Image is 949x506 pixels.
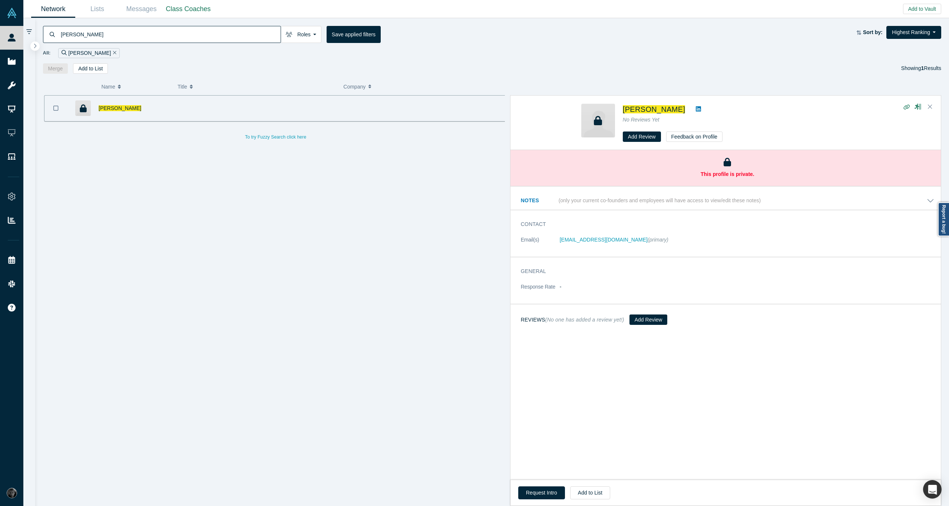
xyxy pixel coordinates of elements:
div: Showing [901,63,941,74]
a: Lists [75,0,119,18]
img: Alchemist Vault Logo [7,8,17,18]
a: Messages [119,0,163,18]
span: Company [343,79,366,94]
button: Feedback on Profile [666,132,723,142]
a: [EMAIL_ADDRESS][DOMAIN_NAME] [560,237,648,243]
div: [PERSON_NAME] [58,48,120,58]
a: [PERSON_NAME] [99,105,141,111]
button: Add to List [570,486,610,499]
button: Title [178,79,335,94]
small: (No one has added a review yet!) [545,317,624,323]
button: Add to Vault [903,4,941,14]
button: Roles [281,26,321,43]
h3: Notes [521,197,557,204]
button: Bookmark [44,96,67,121]
input: Search by name, title, company, summary, expertise, investment criteria or topics of focus [60,26,281,43]
h3: Reviews [521,316,624,324]
button: Close [925,101,936,113]
span: No Reviews Yet [623,117,659,123]
p: This profile is private. [521,170,934,178]
span: Name [101,79,115,94]
button: Name [101,79,170,94]
a: Report a bug! [938,202,949,236]
span: Results [921,65,941,71]
a: Class Coaches [163,0,213,18]
span: Title [178,79,187,94]
span: (primary) [648,237,668,243]
button: Request Intro [518,486,565,499]
button: Add Review [629,314,668,325]
p: (only your current co-founders and employees will have access to view/edit these notes) [559,197,761,204]
span: All: [43,49,51,57]
button: Remove Filter [111,49,116,57]
a: [PERSON_NAME] [623,105,685,113]
a: Network [31,0,75,18]
button: Add to List [73,63,108,74]
img: Rami C.'s Account [7,488,17,498]
h3: General [521,267,924,275]
h3: Contact [521,220,924,228]
button: Notes (only your current co-founders and employees will have access to view/edit these notes) [521,197,934,204]
strong: Sort by: [863,29,883,35]
button: Add Review [623,132,661,142]
dd: - [560,283,934,291]
button: To try Fuzzy Search click here [240,132,311,142]
dt: Response Rate [521,283,560,299]
button: Merge [43,63,68,74]
strong: 1 [921,65,924,71]
button: Company [343,79,501,94]
dt: Email(s) [521,236,560,252]
button: Save applied filters [327,26,381,43]
button: Highest Ranking [886,26,941,39]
